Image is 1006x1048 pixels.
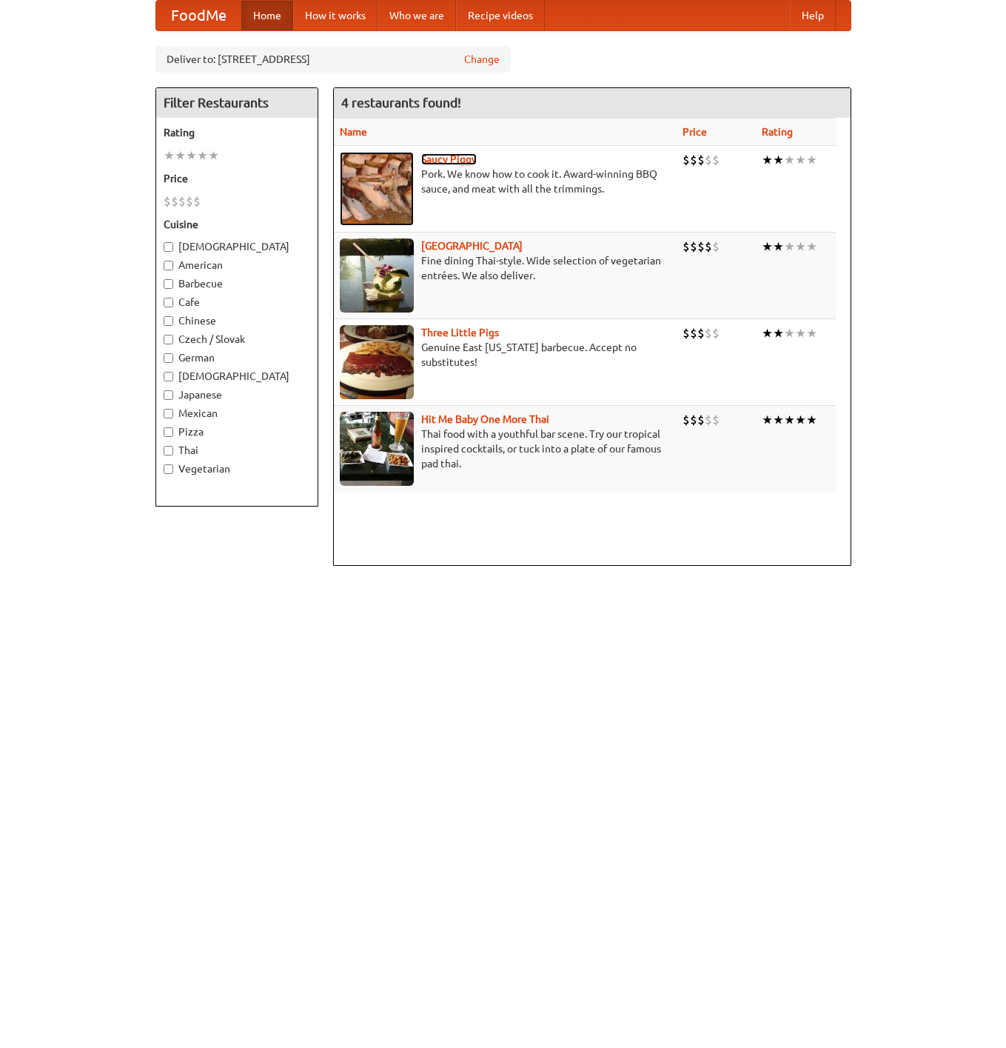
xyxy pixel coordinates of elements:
[773,412,784,428] li: ★
[683,152,690,168] li: $
[164,390,173,400] input: Japanese
[186,193,193,210] li: $
[340,152,414,226] img: saucy.jpg
[784,152,795,168] li: ★
[164,353,173,363] input: German
[164,446,173,455] input: Thai
[697,152,705,168] li: $
[712,412,720,428] li: $
[712,238,720,255] li: $
[164,464,173,474] input: Vegetarian
[164,295,310,310] label: Cafe
[697,238,705,255] li: $
[164,372,173,381] input: [DEMOGRAPHIC_DATA]
[806,325,817,341] li: ★
[683,238,690,255] li: $
[806,412,817,428] li: ★
[340,412,414,486] img: babythai.jpg
[683,126,707,138] a: Price
[175,147,186,164] li: ★
[164,239,310,254] label: [DEMOGRAPHIC_DATA]
[683,412,690,428] li: $
[164,424,310,439] label: Pizza
[790,1,836,30] a: Help
[164,147,175,164] li: ★
[164,125,310,140] h5: Rating
[690,152,697,168] li: $
[171,193,178,210] li: $
[164,332,310,347] label: Czech / Slovak
[421,153,477,165] a: Saucy Piggy
[421,413,549,425] b: Hit Me Baby One More Thai
[164,217,310,232] h5: Cuisine
[193,193,201,210] li: $
[164,461,310,476] label: Vegetarian
[178,193,186,210] li: $
[293,1,378,30] a: How it works
[806,238,817,255] li: ★
[164,427,173,437] input: Pizza
[773,325,784,341] li: ★
[421,240,523,252] a: [GEOGRAPHIC_DATA]
[421,327,499,338] a: Three Little Pigs
[164,443,310,458] label: Thai
[697,412,705,428] li: $
[164,335,173,344] input: Czech / Slovak
[156,88,318,118] h4: Filter Restaurants
[705,325,712,341] li: $
[683,325,690,341] li: $
[164,276,310,291] label: Barbecue
[341,96,461,110] ng-pluralize: 4 restaurants found!
[164,350,310,365] label: German
[164,313,310,328] label: Chinese
[464,52,500,67] a: Change
[712,152,720,168] li: $
[784,325,795,341] li: ★
[784,238,795,255] li: ★
[164,316,173,326] input: Chinese
[784,412,795,428] li: ★
[340,340,671,370] p: Genuine East [US_STATE] barbecue. Accept no substitutes!
[690,238,697,255] li: $
[705,152,712,168] li: $
[795,152,806,168] li: ★
[186,147,197,164] li: ★
[164,242,173,252] input: [DEMOGRAPHIC_DATA]
[762,152,773,168] li: ★
[697,325,705,341] li: $
[340,238,414,313] img: satay.jpg
[806,152,817,168] li: ★
[164,369,310,384] label: [DEMOGRAPHIC_DATA]
[795,412,806,428] li: ★
[762,126,793,138] a: Rating
[155,46,511,73] div: Deliver to: [STREET_ADDRESS]
[773,238,784,255] li: ★
[705,238,712,255] li: $
[773,152,784,168] li: ★
[456,1,545,30] a: Recipe videos
[378,1,456,30] a: Who we are
[164,261,173,270] input: American
[340,427,671,471] p: Thai food with a youthful bar scene. Try our tropical inspired cocktails, or tuck into a plate of...
[164,171,310,186] h5: Price
[197,147,208,164] li: ★
[795,238,806,255] li: ★
[164,279,173,289] input: Barbecue
[340,167,671,196] p: Pork. We know how to cook it. Award-winning BBQ sauce, and meat with all the trimmings.
[241,1,293,30] a: Home
[208,147,219,164] li: ★
[712,325,720,341] li: $
[340,325,414,399] img: littlepigs.jpg
[164,193,171,210] li: $
[164,409,173,418] input: Mexican
[164,406,310,421] label: Mexican
[164,298,173,307] input: Cafe
[762,325,773,341] li: ★
[164,258,310,273] label: American
[156,1,241,30] a: FoodMe
[340,253,671,283] p: Fine dining Thai-style. Wide selection of vegetarian entrées. We also deliver.
[795,325,806,341] li: ★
